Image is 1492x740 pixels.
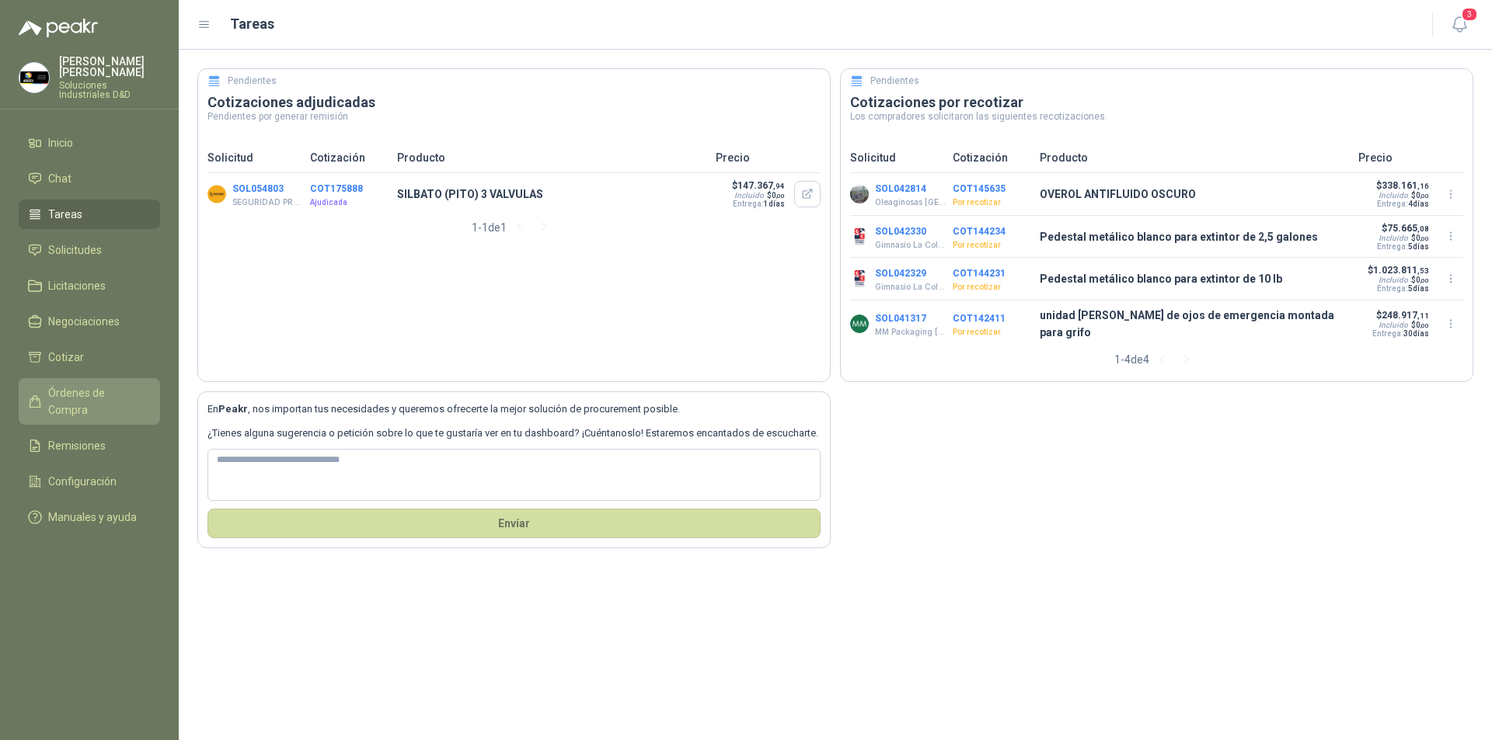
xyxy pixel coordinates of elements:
[232,183,284,194] button: SOL054803
[737,180,785,191] span: 147.367
[772,191,785,200] span: 0
[230,13,274,35] h1: Tareas
[773,182,785,190] span: ,94
[1040,149,1349,166] p: Producto
[1375,180,1429,191] p: $
[870,74,919,89] h5: Pendientes
[1408,242,1429,251] span: 5 días
[310,183,363,194] button: COT175888
[1408,284,1429,293] span: 5 días
[48,241,102,259] span: Solicitudes
[731,200,785,208] p: Entrega:
[1387,223,1429,234] span: 75.665
[1411,234,1429,242] span: $
[1373,265,1429,276] span: 1.023.811
[310,149,388,166] p: Cotización
[19,342,160,372] a: Cotizar
[1411,276,1429,284] span: $
[850,185,869,203] img: Company Logo
[953,196,1030,209] p: Por recotizar
[232,196,303,209] p: SEGURIDAD PROVISER LTDA
[19,128,160,158] a: Inicio
[875,239,946,252] p: Gimnasio La Colina
[48,509,137,526] span: Manuales y ayuda
[850,269,869,288] img: Company Logo
[207,93,821,112] h3: Cotizaciones adjudicadas
[875,226,926,237] button: SOL042330
[1416,234,1429,242] span: 0
[218,403,248,415] b: Peakr
[850,314,869,333] img: Company Logo
[207,401,821,417] p: En , nos importan tus necesidades y queremos ofrecerte la mejor solución de procurement posible.
[1408,200,1429,208] span: 4 días
[1379,191,1408,200] div: Incluido
[1114,347,1199,372] div: 1 - 4 de 4
[953,313,1006,324] button: COT142411
[48,349,84,366] span: Cotizar
[767,191,785,200] span: $
[397,186,706,203] p: SILBATO (PITO) 3 VALVULAS
[875,281,946,294] p: Gimnasio La Colina
[1379,234,1408,242] div: Incluido
[953,268,1006,279] button: COT144231
[1358,149,1463,166] p: Precio
[1372,329,1429,338] p: Entrega:
[19,63,49,92] img: Company Logo
[19,467,160,496] a: Configuración
[1416,191,1429,200] span: 0
[850,228,869,246] img: Company Logo
[19,235,160,265] a: Solicitudes
[953,149,1030,166] p: Cotización
[310,196,388,209] p: Ajudicada
[1445,11,1473,39] button: 3
[19,307,160,336] a: Negociaciones
[228,74,277,89] h5: Pendientes
[1379,321,1408,329] div: Incluido
[1375,200,1429,208] p: Entrega:
[850,112,1463,121] p: Los compradores solicitaron las siguientes recotizaciones.
[875,313,926,324] button: SOL041317
[207,426,821,441] p: ¿Tienes alguna sugerencia o petición sobre lo que te gustaría ver en tu dashboard? ¡Cuéntanoslo! ...
[1411,321,1429,329] span: $
[48,384,145,419] span: Órdenes de Compra
[19,378,160,425] a: Órdenes de Compra
[19,271,160,301] a: Licitaciones
[875,183,926,194] button: SOL042814
[472,215,556,240] div: 1 - 1 de 1
[764,200,785,208] span: 1 días
[1040,307,1349,341] p: unidad [PERSON_NAME] de ojos de emergencia montada para grifo
[1368,284,1429,293] p: Entrega:
[1461,7,1478,22] span: 3
[48,313,120,330] span: Negociaciones
[397,149,706,166] p: Producto
[59,81,160,99] p: Soluciones Industriales D&D
[731,180,785,191] p: $
[850,149,943,166] p: Solicitud
[1421,277,1429,284] span: ,00
[207,509,821,538] button: Envíar
[1416,276,1429,284] span: 0
[1421,193,1429,200] span: ,00
[1417,224,1429,233] span: ,08
[19,502,160,532] a: Manuales y ayuda
[953,226,1006,237] button: COT144234
[1040,270,1349,287] p: Pedestal metálico blanco para extintor de 10 lb
[48,473,117,490] span: Configuración
[48,134,73,151] span: Inicio
[1375,223,1429,234] p: $
[1411,191,1429,200] span: $
[1417,266,1429,275] span: ,53
[953,281,1030,294] p: Por recotizar
[1421,322,1429,329] span: ,00
[1417,182,1429,190] span: ,16
[1416,321,1429,329] span: 0
[1040,228,1349,245] p: Pedestal metálico blanco para extintor de 2,5 galones
[48,206,82,223] span: Tareas
[1382,180,1429,191] span: 338.161
[953,326,1030,339] p: Por recotizar
[19,431,160,460] a: Remisiones
[875,196,946,209] p: Oleaginosas [GEOGRAPHIC_DATA][PERSON_NAME]
[875,268,926,279] button: SOL042329
[19,164,160,193] a: Chat
[1368,265,1429,276] p: $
